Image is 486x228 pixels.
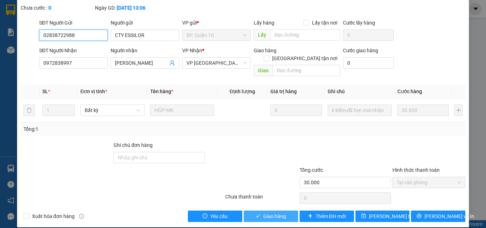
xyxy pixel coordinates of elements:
[19,38,87,44] span: -----------------------------------------
[56,21,98,30] span: 01 Võ Văn Truyện, KP.1, Phường 2
[397,105,449,116] input: 0
[2,4,34,36] img: logo
[308,213,313,219] span: plus
[2,46,74,50] span: [PERSON_NAME]:
[300,211,354,222] button: plusThêm ĐH mới
[56,32,87,36] span: Hotline: 19001152
[113,152,205,163] input: Ghi chú đơn hàng
[186,58,247,68] span: VP Tây Ninh
[392,167,440,173] label: Hình thức thanh toán
[254,29,270,41] span: Lấy
[186,30,247,41] span: BP. Quận 10
[56,4,97,10] strong: ĐỒNG PHƯỚC
[273,65,340,76] input: Dọc đường
[254,48,276,53] span: Giao hàng
[2,52,43,56] span: In ngày:
[397,177,461,188] span: Tại văn phòng
[254,20,274,26] span: Lấy hàng
[300,167,323,173] span: Tổng cước
[169,60,175,66] span: user-add
[325,85,395,99] th: Ghi chú
[270,29,340,41] input: Dọc đường
[355,211,410,222] button: save[PERSON_NAME] thay đổi
[42,89,48,94] span: SL
[79,214,84,219] span: info-circle
[343,30,394,41] input: Cước lấy hàng
[188,211,242,222] button: exclamation-circleYêu cầu
[182,19,251,27] div: VP gửi
[263,212,286,220] span: Giao hàng
[95,4,168,12] div: Ngày GD:
[39,47,108,54] div: SĐT Người Nhận
[182,48,202,53] span: VP Nhận
[229,89,255,94] span: Định lượng
[254,65,273,76] span: Giao
[150,105,214,116] input: VD: Bàn, Ghế
[111,19,179,27] div: Người gửi
[48,5,51,11] b: 0
[269,54,340,62] span: [GEOGRAPHIC_DATA] tận nơi
[202,213,207,219] span: exclamation-circle
[244,211,298,222] button: checkGiao hàng
[255,213,260,219] span: check
[343,20,375,26] label: Cước lấy hàng
[343,57,394,69] input: Cước giao hàng
[111,47,179,54] div: Người nhận
[316,212,346,220] span: Thêm ĐH mới
[23,105,35,116] button: delete
[150,89,173,94] span: Tên hàng
[361,213,366,219] span: save
[454,105,463,116] button: plus
[270,89,297,94] span: Giá trị hàng
[369,212,426,220] span: [PERSON_NAME] thay đổi
[411,211,465,222] button: printer[PERSON_NAME] và In
[328,105,392,116] input: Ghi Chú
[23,125,188,133] div: Tổng: 1
[29,212,78,220] span: Xuất hóa đơn hàng
[417,213,422,219] span: printer
[270,105,322,116] input: 0
[36,45,75,51] span: VPTN1109250069
[113,142,153,148] label: Ghi chú đơn hàng
[309,19,340,27] span: Lấy tận nơi
[85,105,140,116] span: Bất kỳ
[397,89,422,94] span: Cước hàng
[224,193,299,205] div: Chưa thanh toán
[424,212,474,220] span: [PERSON_NAME] và In
[16,52,43,56] span: 16:35:36 [DATE]
[56,11,96,20] span: Bến xe [GEOGRAPHIC_DATA]
[117,5,146,11] b: [DATE] 13:06
[21,4,94,12] div: Chưa cước :
[80,89,107,94] span: Đơn vị tính
[210,212,228,220] span: Yêu cầu
[343,48,378,53] label: Cước giao hàng
[39,19,108,27] div: SĐT Người Gửi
